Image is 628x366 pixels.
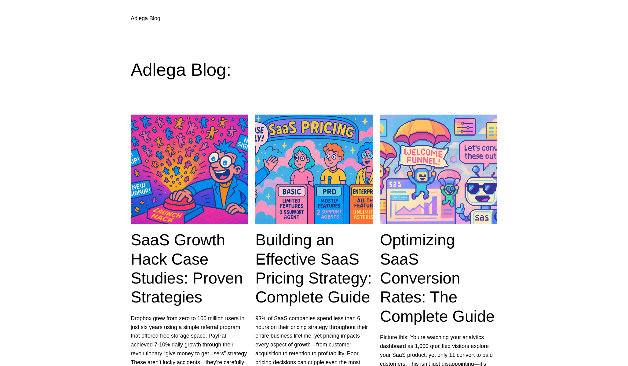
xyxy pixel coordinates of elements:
[131,59,497,80] h1: Adlega Blog:
[131,15,160,21] a: Adlega Blog
[255,230,373,307] a: Building an Effective SaaS Pricing Strategy: Complete Guide
[380,230,497,326] a: Optimizing SaaS Conversion Rates: The Complete Guide
[131,115,248,224] img: SaaS Growth Hack Case Studies: Proven Strategies
[380,115,497,224] img: Optimizing SaaS Conversion Rates: The Complete Guide
[255,115,373,224] img: Building an Effective SaaS Pricing Strategy: Complete Guide
[131,230,248,307] a: SaaS Growth Hack Case Studies: Proven Strategies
